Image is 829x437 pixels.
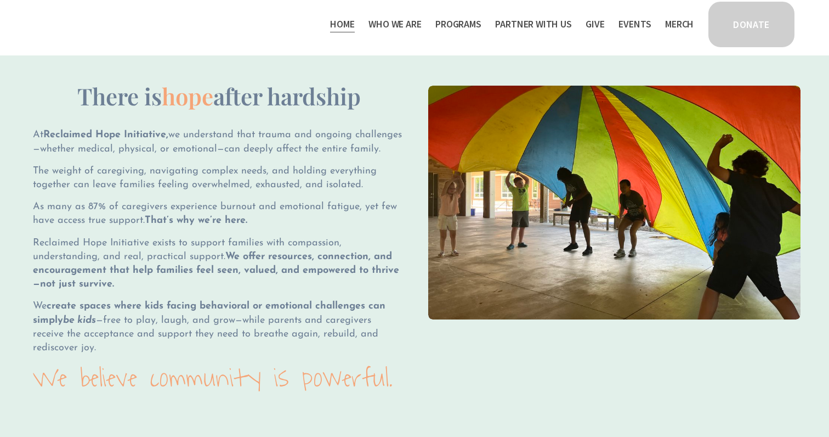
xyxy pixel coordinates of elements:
[330,15,354,33] a: Home
[368,15,421,33] a: folder dropdown
[586,15,604,33] a: Give
[145,216,247,226] strong: That’s why we’re here.
[665,15,694,33] a: Merch
[33,252,399,289] strong: We offer resources, connection, and encouragement that help families feel seen, valued, and empow...
[495,16,571,32] span: Partner With Us
[33,130,402,154] span: At we understand that trauma and ongoing challenges—whether medical, physical, or emotional—can d...
[33,301,389,353] span: We —free to play, laugh, and grow—while parents and caregivers receive the acceptance and support...
[435,15,481,33] a: folder dropdown
[368,16,421,32] span: Who We Are
[33,202,400,226] span: As many as 87% of caregivers experience burnout and emotional fatigue, yet few have access true s...
[33,301,389,325] strong: create spaces where kids facing behavioral or emotional challenges can simply
[63,316,96,326] em: be kids
[43,130,168,140] strong: Reclaimed Hope Initiative,
[618,15,651,33] a: Events
[77,81,162,111] span: There is
[435,16,481,32] span: Programs
[213,81,361,111] span: after hardship
[33,166,380,190] span: The weight of caregiving, navigating complex needs, and holding everything together can leave fam...
[33,238,399,290] span: Reclaimed Hope Initiative exists to support families with compassion, understanding, and real, pr...
[33,355,393,401] code: We believe community is powerful.
[495,15,571,33] a: folder dropdown
[162,81,213,111] span: hope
